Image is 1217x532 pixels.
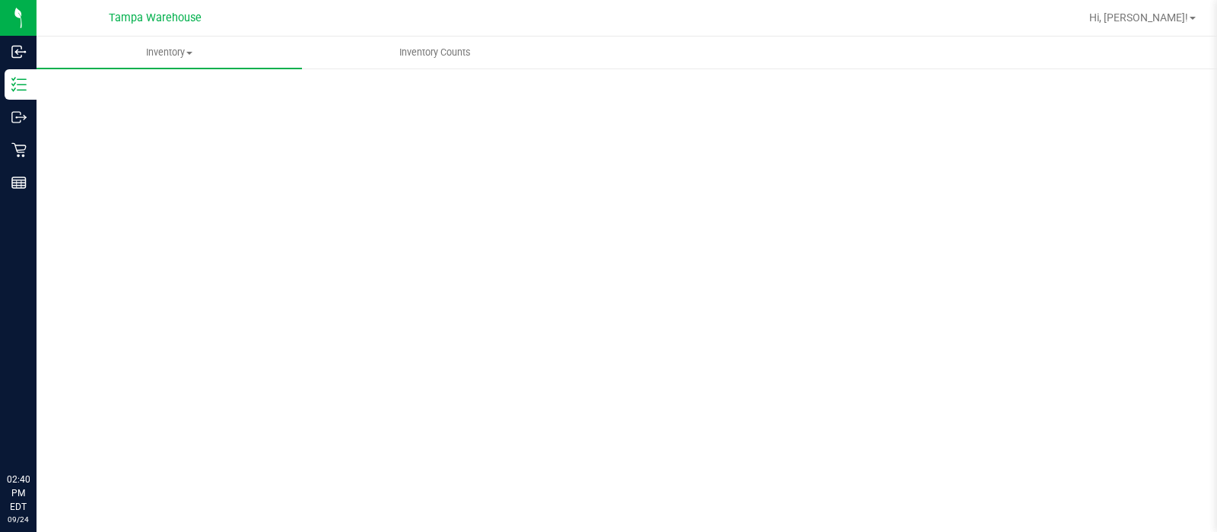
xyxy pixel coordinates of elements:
a: Inventory [37,37,302,68]
p: 09/24 [7,514,30,525]
inline-svg: Reports [11,175,27,190]
inline-svg: Inbound [11,44,27,59]
span: Tampa Warehouse [109,11,202,24]
span: Hi, [PERSON_NAME]! [1089,11,1188,24]
p: 02:40 PM EDT [7,473,30,514]
inline-svg: Retail [11,142,27,158]
inline-svg: Inventory [11,77,27,92]
a: Inventory Counts [302,37,567,68]
span: Inventory [37,46,302,59]
inline-svg: Outbound [11,110,27,125]
span: Inventory Counts [379,46,491,59]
